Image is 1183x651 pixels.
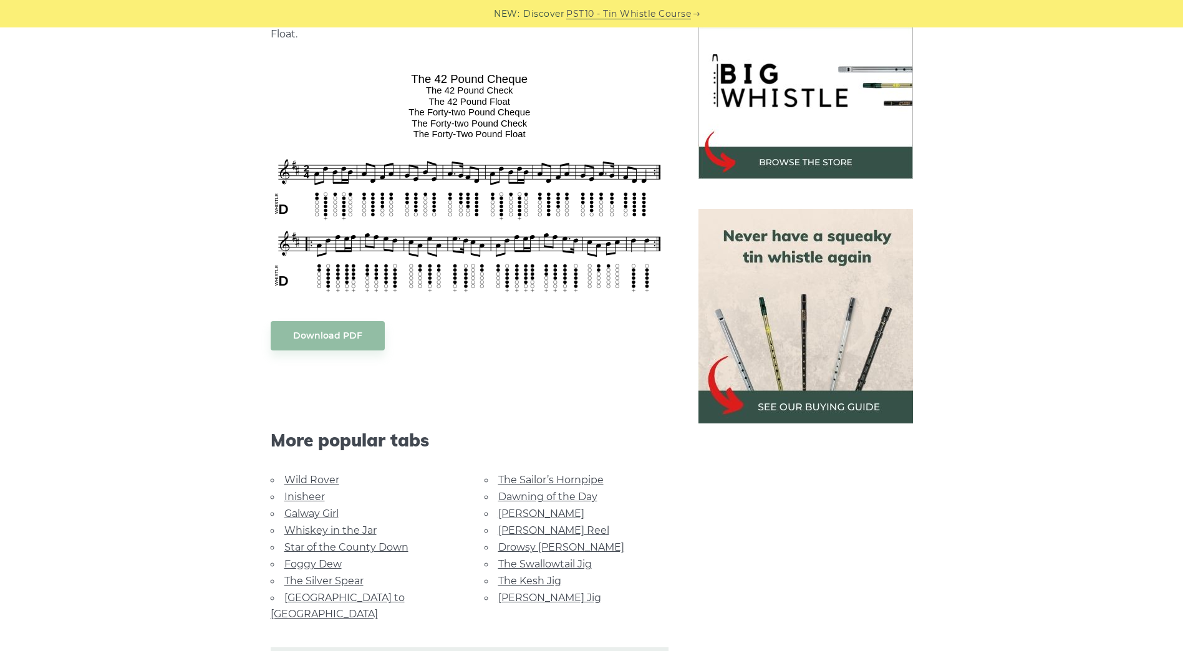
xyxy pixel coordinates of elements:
[498,508,584,519] a: [PERSON_NAME]
[523,7,564,21] span: Discover
[494,7,519,21] span: NEW:
[566,7,691,21] a: PST10 - Tin Whistle Course
[498,474,604,486] a: The Sailor’s Hornpipe
[498,541,624,553] a: Drowsy [PERSON_NAME]
[284,575,364,587] a: The Silver Spear
[698,209,913,423] img: tin whistle buying guide
[284,508,339,519] a: Galway Girl
[271,68,669,296] img: The 42 Pound Cheque Tin Whistle Tabs & Sheet Music
[271,592,405,620] a: [GEOGRAPHIC_DATA] to [GEOGRAPHIC_DATA]
[498,558,592,570] a: The Swallowtail Jig
[284,491,325,503] a: Inisheer
[284,474,339,486] a: Wild Rover
[498,524,609,536] a: [PERSON_NAME] Reel
[284,558,342,570] a: Foggy Dew
[498,592,601,604] a: [PERSON_NAME] Jig
[498,491,597,503] a: Dawning of the Day
[284,541,408,553] a: Star of the County Down
[284,524,377,536] a: Whiskey in the Jar
[498,575,561,587] a: The Kesh Jig
[271,430,669,451] span: More popular tabs
[271,321,385,350] a: Download PDF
